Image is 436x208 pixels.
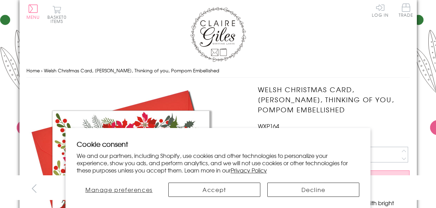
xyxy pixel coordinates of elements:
[258,85,410,114] h1: Welsh Christmas Card, [PERSON_NAME], Thinking of you, Pompom Embellished
[77,183,161,197] button: Manage preferences
[399,3,413,18] a: Trade
[168,183,260,197] button: Accept
[399,3,413,17] span: Trade
[26,181,42,196] button: prev
[372,3,389,17] a: Log In
[77,152,360,174] p: We and our partners, including Shopify, use cookies and other technologies to personalize your ex...
[26,14,40,20] span: Menu
[44,67,219,74] span: Welsh Christmas Card, [PERSON_NAME], Thinking of you, Pompom Embellished
[77,139,360,149] h2: Cookie consent
[85,185,153,194] span: Manage preferences
[267,183,359,197] button: Decline
[47,6,67,23] button: Basket0 items
[26,67,40,74] a: Home
[231,166,267,174] a: Privacy Policy
[26,64,410,78] nav: breadcrumbs
[41,67,43,74] span: ›
[26,5,40,19] button: Menu
[51,14,67,24] span: 0 items
[258,122,279,130] span: WXP164
[190,7,246,62] img: Claire Giles Greetings Cards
